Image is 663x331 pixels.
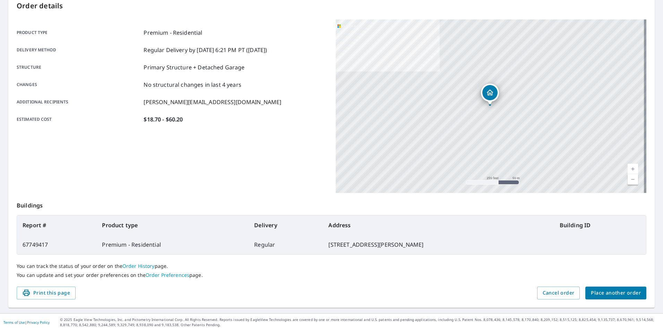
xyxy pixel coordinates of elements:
p: Delivery method [17,46,141,54]
th: Delivery [249,215,323,235]
div: Dropped pin, building 1, Residential property, 5320 SE Patterson St Hillsboro, OR 97123 [481,84,499,105]
span: Cancel order [543,289,575,297]
p: Regular Delivery by [DATE] 6:21 PM PT ([DATE]) [144,46,267,54]
th: Product type [96,215,249,235]
p: Premium - Residential [144,28,202,37]
th: Report # [17,215,96,235]
p: Estimated cost [17,115,141,124]
span: Print this page [22,289,70,297]
p: Buildings [17,193,646,215]
th: Building ID [554,215,646,235]
p: Changes [17,80,141,89]
a: Terms of Use [3,320,25,325]
p: Additional recipients [17,98,141,106]
a: Current Level 17, Zoom In [628,164,638,174]
td: Premium - Residential [96,235,249,254]
p: © 2025 Eagle View Technologies, Inc. and Pictometry International Corp. All Rights Reserved. Repo... [60,317,660,328]
td: [STREET_ADDRESS][PERSON_NAME] [323,235,554,254]
p: Structure [17,63,141,71]
p: Order details [17,1,646,11]
p: No structural changes in last 4 years [144,80,241,89]
a: Privacy Policy [27,320,50,325]
p: You can update and set your order preferences on the page. [17,272,646,278]
p: Product type [17,28,141,37]
button: Place another order [585,287,646,299]
p: $18.70 - $60.20 [144,115,183,124]
span: Place another order [591,289,641,297]
button: Print this page [17,287,76,299]
a: Order Preferences [146,272,189,278]
p: [PERSON_NAME][EMAIL_ADDRESS][DOMAIN_NAME] [144,98,281,106]
a: Order History [122,263,155,269]
button: Cancel order [537,287,580,299]
p: Primary Structure + Detached Garage [144,63,244,71]
td: 67749417 [17,235,96,254]
p: You can track the status of your order on the page. [17,263,646,269]
a: Current Level 17, Zoom Out [628,174,638,185]
td: Regular [249,235,323,254]
p: | [3,320,50,324]
th: Address [323,215,554,235]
